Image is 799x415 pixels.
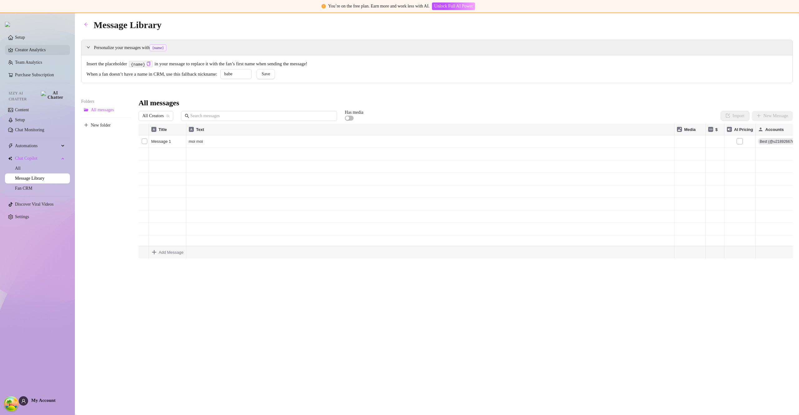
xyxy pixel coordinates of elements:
[15,127,44,132] a: Chat Monitoring
[84,123,88,127] span: plus
[94,17,161,32] article: Message Library
[262,72,270,77] span: Save
[5,22,10,27] img: logo.svg
[86,71,217,78] span: When a fan doesn’t have a name in CRM, use this fallback nickname:
[8,143,13,148] span: thunderbolt
[139,98,179,108] h3: All messages
[15,186,32,191] a: Fan CRM
[86,45,90,49] span: expanded
[15,214,29,219] a: Settings
[190,112,333,119] input: Search messages
[721,111,749,121] button: Import
[321,4,326,8] span: exclamation-circle
[8,156,12,161] img: Chat Copilot
[146,62,150,66] span: copy
[432,2,475,10] button: Unlock Full AI Power
[146,62,150,66] button: Click to Copy
[41,91,65,100] img: AI Chatter
[84,107,88,112] span: folder-open
[15,72,54,77] a: Purchase Subscription
[81,40,792,55] div: Personalize your messages with{name}
[86,60,787,68] span: Insert the placeholder in your message to replace it with the fan’s first name when sending the m...
[15,202,54,207] a: Discover Viral Videos
[21,399,26,403] span: user
[15,45,65,55] a: Creator Analytics
[91,107,114,112] span: All messages
[15,60,42,65] a: Team Analytics
[129,61,152,67] code: {name}
[15,166,21,171] a: All
[31,398,56,403] span: My Account
[166,114,170,118] span: team
[15,141,59,151] span: Automations
[94,44,787,51] span: Personalize your messages with
[15,153,59,163] span: Chat Copilot
[15,107,29,112] a: Content
[257,69,275,79] button: Save
[328,4,430,8] span: You’re on the free plan. Earn more and work less with AI.
[345,111,363,114] article: Has media
[432,4,475,8] a: Unlock Full AI Power
[91,123,110,128] span: New folder
[434,4,473,9] span: Unlock Full AI Power
[81,120,131,130] button: New folder
[15,35,25,40] a: Setup
[752,111,793,121] button: New Message
[15,176,44,181] a: Message Library
[81,105,131,115] button: All messages
[15,117,25,122] a: Setup
[142,111,169,121] span: All Creators
[5,397,17,410] button: Open Tanstack query devtools
[84,22,88,27] span: arrow-left
[150,44,166,51] span: {name}
[9,90,38,102] span: Izzy AI Chatter
[185,114,189,118] span: search
[81,98,131,105] article: Folders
